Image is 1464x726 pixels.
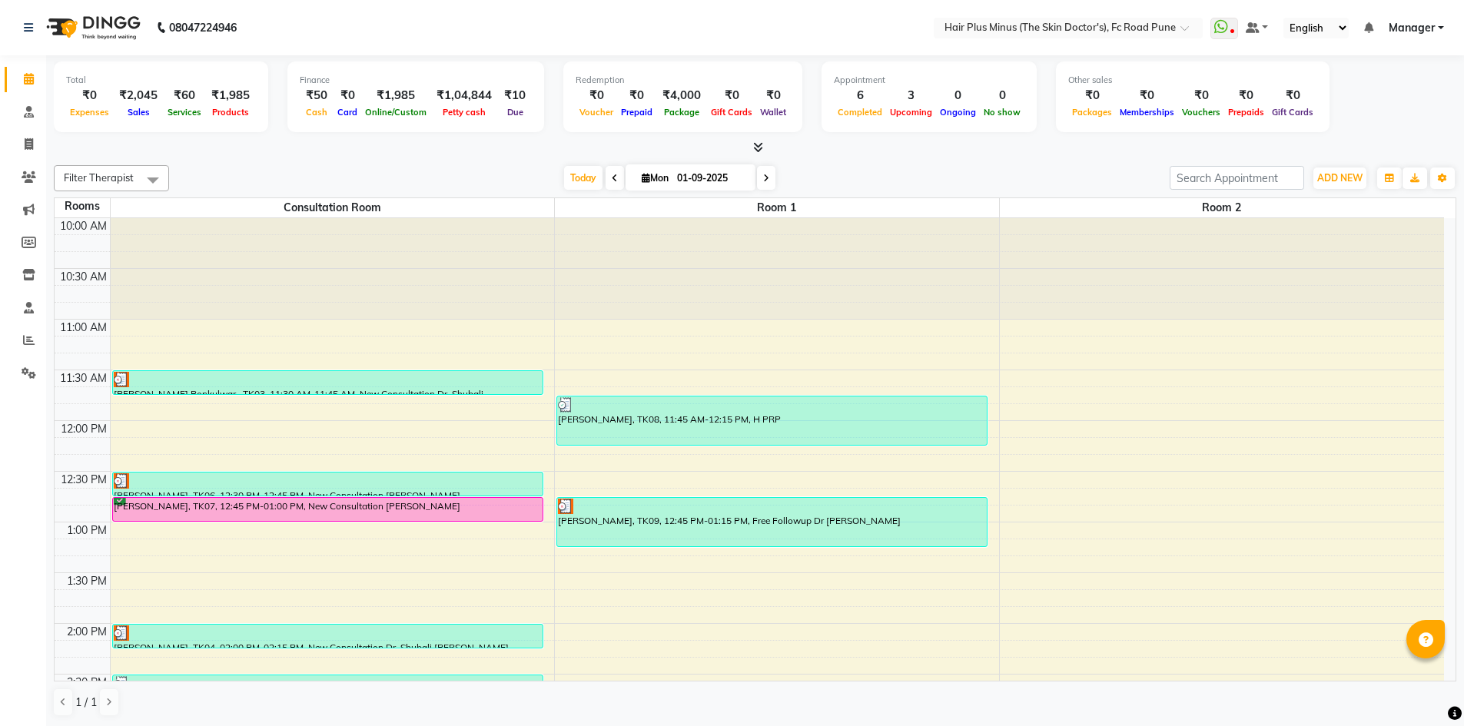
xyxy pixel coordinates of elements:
[576,74,790,87] div: Redemption
[64,624,110,640] div: 2:00 PM
[57,218,110,234] div: 10:00 AM
[1068,87,1116,104] div: ₹0
[557,396,987,445] div: [PERSON_NAME], TK08, 11:45 AM-12:15 PM, H PRP
[111,198,555,217] span: Consultation Room
[555,198,999,217] span: Room 1
[361,107,430,118] span: Online/Custom
[302,107,331,118] span: Cash
[1313,167,1366,189] button: ADD NEW
[66,74,256,87] div: Total
[756,87,790,104] div: ₹0
[1224,87,1268,104] div: ₹0
[208,107,253,118] span: Products
[1268,87,1317,104] div: ₹0
[707,87,756,104] div: ₹0
[164,107,205,118] span: Services
[576,87,617,104] div: ₹0
[1068,74,1317,87] div: Other sales
[617,87,656,104] div: ₹0
[1178,87,1224,104] div: ₹0
[205,87,256,104] div: ₹1,985
[39,6,144,49] img: logo
[64,171,134,184] span: Filter Therapist
[55,198,110,214] div: Rooms
[1399,665,1449,711] iframe: chat widget
[886,87,936,104] div: 3
[1116,107,1178,118] span: Memberships
[430,87,498,104] div: ₹1,04,844
[66,107,113,118] span: Expenses
[638,172,672,184] span: Mon
[1389,20,1435,36] span: Manager
[834,107,886,118] span: Completed
[980,107,1024,118] span: No show
[1268,107,1317,118] span: Gift Cards
[617,107,656,118] span: Prepaid
[557,498,987,546] div: [PERSON_NAME], TK09, 12:45 PM-01:15 PM, Free Followup Dr [PERSON_NAME]
[1000,198,1444,217] span: Room 2
[113,625,543,648] div: [PERSON_NAME], TK04, 02:00 PM-02:15 PM, New Consultation Dr. Shubali [PERSON_NAME]
[58,421,110,437] div: 12:00 PM
[1224,107,1268,118] span: Prepaids
[169,6,237,49] b: 08047224946
[57,320,110,336] div: 11:00 AM
[1068,107,1116,118] span: Packages
[756,107,790,118] span: Wallet
[980,87,1024,104] div: 0
[503,107,527,118] span: Due
[1317,172,1363,184] span: ADD NEW
[164,87,205,104] div: ₹60
[660,107,703,118] span: Package
[656,87,707,104] div: ₹4,000
[1178,107,1224,118] span: Vouchers
[113,498,543,521] div: [PERSON_NAME], TK07, 12:45 PM-01:00 PM, New Consultation [PERSON_NAME]
[300,74,532,87] div: Finance
[1116,87,1178,104] div: ₹0
[439,107,490,118] span: Petty cash
[576,107,617,118] span: Voucher
[124,107,154,118] span: Sales
[64,675,110,691] div: 2:30 PM
[64,573,110,589] div: 1:30 PM
[886,107,936,118] span: Upcoming
[361,87,430,104] div: ₹1,985
[936,87,980,104] div: 0
[672,167,749,190] input: 2025-09-01
[75,695,97,711] span: 1 / 1
[113,675,543,698] div: [PERSON_NAME], TK05, 02:30 PM-02:45 PM, New Consultation Dr. Shubali [PERSON_NAME]
[57,370,110,386] div: 11:30 AM
[834,87,886,104] div: 6
[564,166,603,190] span: Today
[498,87,532,104] div: ₹10
[707,107,756,118] span: Gift Cards
[834,74,1024,87] div: Appointment
[64,522,110,539] div: 1:00 PM
[57,269,110,285] div: 10:30 AM
[66,87,113,104] div: ₹0
[334,107,361,118] span: Card
[58,472,110,488] div: 12:30 PM
[300,87,334,104] div: ₹50
[936,107,980,118] span: Ongoing
[113,371,543,394] div: [PERSON_NAME] Bonkulwar., TK03, 11:30 AM-11:45 AM, New Consultation Dr. Shubali [PERSON_NAME]
[113,87,164,104] div: ₹2,045
[334,87,361,104] div: ₹0
[113,472,543,496] div: [PERSON_NAME], TK06, 12:30 PM-12:45 PM, New Consultation [PERSON_NAME]
[1170,166,1304,190] input: Search Appointment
